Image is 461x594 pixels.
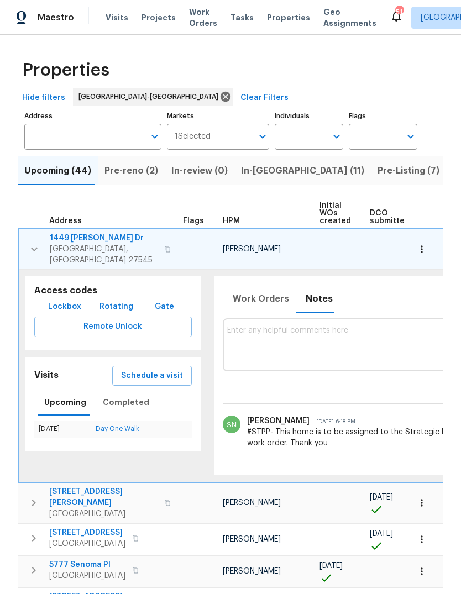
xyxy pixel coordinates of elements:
button: Lockbox [44,297,86,317]
button: Gate [147,297,182,317]
span: Initial WOs created [319,202,351,225]
button: Remote Unlock [34,317,192,337]
button: Open [147,129,163,144]
span: Projects [142,12,176,23]
span: Hide filters [22,91,65,105]
span: [PERSON_NAME] [223,499,281,507]
span: Gate [151,300,178,314]
span: [GEOGRAPHIC_DATA], [GEOGRAPHIC_DATA] 27545 [50,244,158,266]
span: [GEOGRAPHIC_DATA]-[GEOGRAPHIC_DATA] [78,91,223,102]
span: Geo Assignments [323,7,376,29]
img: Srinivasan N [223,416,240,433]
a: Day One Walk [96,425,139,432]
span: Visits [106,12,128,23]
span: Maestro [38,12,74,23]
span: [STREET_ADDRESS][PERSON_NAME] [49,486,158,508]
span: [DATE] [370,493,393,501]
span: HPM [223,217,240,225]
span: Notes [306,291,333,307]
span: Upcoming (44) [24,163,91,178]
span: DCO submitted [370,209,410,225]
button: Hide filters [18,88,70,108]
span: Flags [183,217,204,225]
span: [GEOGRAPHIC_DATA] [49,508,158,519]
h5: Visits [34,370,59,381]
label: Flags [349,113,417,119]
label: Individuals [275,113,343,119]
span: [DATE] 6:18 PM [310,419,355,424]
span: In-review (0) [171,163,228,178]
label: Address [24,113,161,119]
span: Clear Filters [240,91,289,105]
span: Schedule a visit [121,369,183,383]
span: [DATE] [319,562,343,570]
span: 5777 Senoma Pl [49,559,125,570]
span: 1449 [PERSON_NAME] Dr [50,233,158,244]
h5: Access codes [34,285,192,297]
span: Properties [22,65,109,76]
span: Lockbox [48,300,81,314]
span: Remote Unlock [43,320,183,334]
span: [DATE] [370,530,393,538]
span: Rotating [99,300,133,314]
span: Work Orders [189,7,217,29]
button: Open [329,129,344,144]
span: [GEOGRAPHIC_DATA] [49,538,125,549]
span: Completed [103,396,149,409]
span: [PERSON_NAME] [223,567,281,575]
div: [GEOGRAPHIC_DATA]-[GEOGRAPHIC_DATA] [73,88,233,106]
button: Rotating [95,297,138,317]
td: [DATE] [34,421,91,437]
span: Address [49,217,82,225]
div: 51 [395,7,403,18]
span: 1 Selected [175,132,211,141]
span: Pre-reno (2) [104,163,158,178]
button: Open [403,129,418,144]
span: Tasks [230,14,254,22]
span: [GEOGRAPHIC_DATA] [49,570,125,581]
label: Markets [167,113,270,119]
span: [PERSON_NAME] [223,245,281,253]
button: Clear Filters [236,88,293,108]
span: Pre-Listing (7) [378,163,439,178]
span: Upcoming [44,396,86,409]
span: [STREET_ADDRESS] [49,527,125,538]
button: Schedule a visit [112,366,192,386]
span: [PERSON_NAME] [247,417,310,425]
span: Work Orders [233,291,289,307]
span: In-[GEOGRAPHIC_DATA] (11) [241,163,364,178]
span: [PERSON_NAME] [223,535,281,543]
span: Properties [267,12,310,23]
button: Open [255,129,270,144]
